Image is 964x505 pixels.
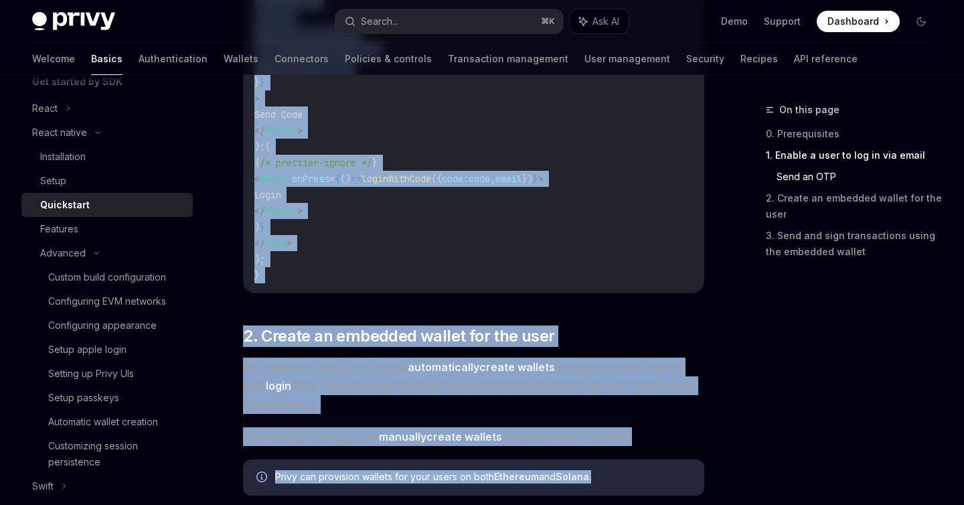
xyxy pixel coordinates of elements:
[538,173,544,185] span: >
[794,43,858,75] a: API reference
[254,125,265,137] span: </
[91,43,123,75] a: Basics
[254,76,260,88] span: }
[254,237,265,249] span: </
[817,11,900,32] a: Dashboard
[254,141,260,153] span: )
[48,438,185,470] div: Customizing session persistence
[777,166,943,188] a: Send an OTP
[766,225,943,263] a: 3. Send and sign transactions using the embedded wallet
[265,205,297,217] span: Button
[556,471,589,482] strong: Solana
[21,410,193,434] a: Automatic wallet creation
[40,197,90,213] div: Quickstart
[21,386,193,410] a: Setup passkeys
[21,289,193,313] a: Configuring EVM networks
[335,173,340,185] span: {
[260,76,265,88] span: }
[256,472,270,485] svg: Info
[292,173,329,185] span: onPress
[21,338,193,362] a: Setup apple login
[533,173,538,185] span: }
[260,141,265,153] span: :
[495,173,522,185] span: email
[721,15,748,28] a: Demo
[592,15,619,28] span: Ask AI
[740,43,778,75] a: Recipes
[48,317,157,334] div: Configuring appearance
[910,11,932,32] button: Toggle dark mode
[254,205,265,217] span: </
[32,125,87,141] div: React native
[584,43,670,75] a: User management
[254,189,281,201] span: Login
[329,173,335,185] span: =
[469,173,490,185] span: code
[21,217,193,241] a: Features
[764,15,801,28] a: Support
[32,100,58,117] div: React
[431,173,442,185] span: ({
[408,360,555,374] a: automaticallycreate wallets
[408,360,479,374] strong: automatically
[265,141,270,153] span: (
[32,12,115,31] img: dark logo
[297,125,303,137] span: >
[297,205,303,217] span: >
[21,169,193,193] a: Setup
[21,193,193,217] a: Quickstart
[260,173,292,185] span: Button
[21,362,193,386] a: Setting up Privy UIs
[260,157,372,169] span: /* prettier-ignore */
[351,173,361,185] span: =>
[32,43,75,75] a: Welcome
[345,43,432,75] a: Policies & controls
[243,427,704,446] span: Alternatively your app can for users when required.
[260,221,265,233] span: }
[379,430,502,444] a: manuallycreate wallets
[335,9,562,33] button: Search...⌘K
[254,253,265,265] span: );
[827,15,879,28] span: Dashboard
[48,342,127,358] div: Setup apple login
[274,43,329,75] a: Connectors
[21,145,193,169] a: Installation
[766,188,943,225] a: 2. Create an embedded wallet for the user
[541,16,555,27] span: ⌘ K
[243,326,554,347] span: 2. Create an embedded wallet for the user
[275,470,691,485] div: Privy can provision wallets for your users on both and .
[21,434,193,474] a: Customizing session persistence
[266,379,291,392] strong: login
[265,237,287,249] span: View
[254,92,260,104] span: >
[522,173,533,185] span: })
[379,430,426,443] strong: manually
[21,313,193,338] a: Configuring appearance
[254,157,260,169] span: {
[340,173,351,185] span: ()
[254,269,260,281] span: }
[40,245,86,261] div: Advanced
[40,149,86,165] div: Installation
[442,173,469,185] span: code:
[494,471,539,482] strong: Ethereum
[48,269,166,285] div: Custom build configuration
[40,173,66,189] div: Setup
[21,265,193,289] a: Custom build configuration
[287,237,292,249] span: >
[361,13,398,29] div: Search...
[448,43,568,75] a: Transaction management
[766,123,943,145] a: 0. Prerequisites
[779,102,839,118] span: On this page
[48,293,166,309] div: Configuring EVM networks
[686,43,724,75] a: Security
[139,43,208,75] a: Authentication
[48,390,119,406] div: Setup passkeys
[570,9,629,33] button: Ask AI
[48,414,158,430] div: Automatic wallet creation
[265,125,297,137] span: Button
[48,366,134,382] div: Setting up Privy UIs
[32,478,54,494] div: Swift
[254,173,260,185] span: <
[254,109,303,121] span: Send Code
